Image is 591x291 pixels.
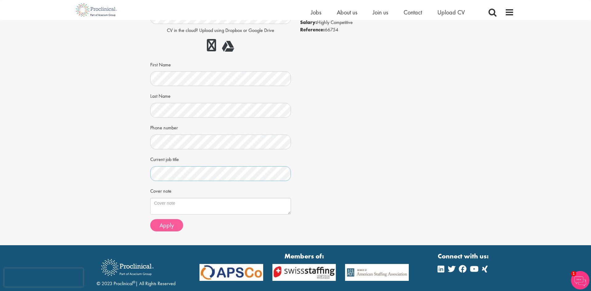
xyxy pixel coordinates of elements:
strong: Connect with us: [438,251,490,261]
label: First Name [150,59,171,69]
strong: Salary: [300,19,317,26]
img: Chatbot [571,271,589,289]
a: Contact [404,8,422,16]
img: APSCo [195,264,268,281]
p: CV in the cloud? Upload using Dropbox or Google Drive [150,27,291,34]
li: Highly Competitive [300,19,441,26]
strong: Reference: [300,26,325,33]
a: About us [337,8,357,16]
img: APSCo [340,264,413,281]
a: Upload CV [437,8,465,16]
strong: Members of: [199,251,409,261]
div: © 2023 Proclinical | All Rights Reserved [97,254,175,287]
li: 66754 [300,26,441,33]
sup: ® [133,280,135,285]
a: Jobs [311,8,321,16]
iframe: reCAPTCHA [4,268,83,287]
label: Phone number [150,122,178,132]
span: 1 [571,271,576,276]
button: Apply [150,219,183,231]
img: Proclinical Recruitment [97,255,158,280]
label: Cover note [150,186,171,195]
label: Last Name [150,91,171,100]
img: APSCo [268,264,341,281]
label: Current job title [150,154,179,163]
a: Join us [373,8,388,16]
span: Apply [159,221,174,229]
